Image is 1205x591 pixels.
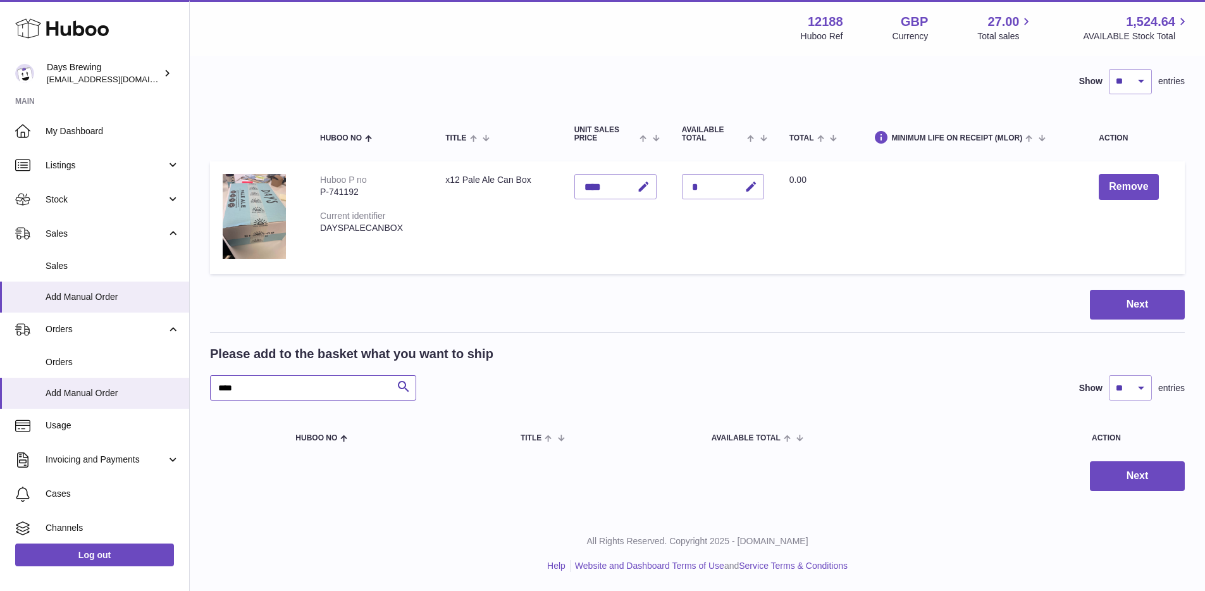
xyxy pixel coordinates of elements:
a: Log out [15,544,174,566]
label: Show [1079,75,1103,87]
button: Next [1090,461,1185,491]
button: Next [1090,290,1185,320]
span: Unit Sales Price [574,126,637,142]
span: entries [1158,382,1185,394]
span: Title [521,434,541,442]
label: Show [1079,382,1103,394]
span: Invoicing and Payments [46,454,166,466]
strong: 12188 [808,13,843,30]
span: 0.00 [789,175,806,185]
span: Stock [46,194,166,206]
span: Listings [46,159,166,171]
span: 1,524.64 [1126,13,1175,30]
span: Total sales [977,30,1034,42]
strong: GBP [901,13,928,30]
p: All Rights Reserved. Copyright 2025 - [DOMAIN_NAME] [200,535,1195,547]
a: Website and Dashboard Terms of Use [575,561,724,571]
div: Action [1099,134,1172,142]
span: Total [789,134,814,142]
span: Huboo no [295,434,337,442]
span: entries [1158,75,1185,87]
span: Minimum Life On Receipt (MLOR) [892,134,1023,142]
span: Cases [46,488,180,500]
span: Add Manual Order [46,387,180,399]
img: x12 Pale Ale Can Box [223,174,286,258]
span: Orders [46,323,166,335]
span: AVAILABLE Total [712,434,781,442]
div: P-741192 [320,186,420,198]
span: Sales [46,260,180,272]
span: AVAILABLE Stock Total [1083,30,1190,42]
h2: Please add to the basket what you want to ship [210,345,493,363]
a: Help [547,561,565,571]
a: 1,524.64 AVAILABLE Stock Total [1083,13,1190,42]
a: Service Terms & Conditions [739,561,848,571]
span: AVAILABLE Total [682,126,745,142]
div: Days Brewing [47,61,161,85]
div: DAYSPALECANBOX [320,222,420,234]
th: Action [1028,420,1185,455]
span: Usage [46,420,180,432]
span: Channels [46,522,180,534]
span: [EMAIL_ADDRESS][DOMAIN_NAME] [47,74,186,84]
img: helena@daysbrewing.com [15,64,34,83]
div: Huboo Ref [801,30,843,42]
span: 27.00 [987,13,1019,30]
div: Huboo P no [320,175,367,185]
span: Title [445,134,466,142]
button: Remove [1099,174,1158,200]
div: Current identifier [320,211,386,221]
span: My Dashboard [46,125,180,137]
td: x12 Pale Ale Can Box [433,161,561,274]
div: Currency [893,30,929,42]
li: and [571,560,848,572]
span: Orders [46,356,180,368]
span: Huboo no [320,134,362,142]
span: Add Manual Order [46,291,180,303]
a: 27.00 Total sales [977,13,1034,42]
span: Sales [46,228,166,240]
